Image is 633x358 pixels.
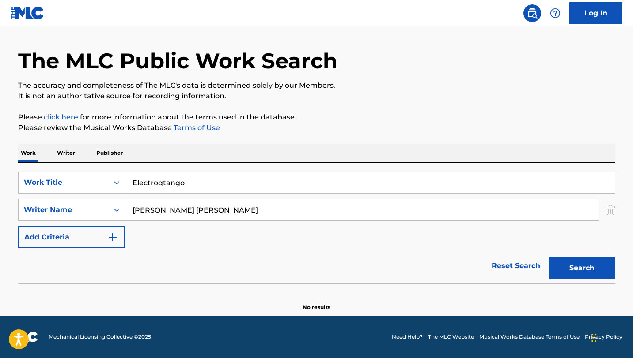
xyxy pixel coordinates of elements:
div: Work Title [24,177,103,188]
iframe: Chat Widget [589,316,633,358]
img: logo [11,332,38,342]
p: It is not an authoritative source for recording information. [18,91,615,101]
span: Mechanical Licensing Collective © 2025 [49,333,151,341]
a: Musical Works Database Terms of Use [479,333,580,341]
div: Help [546,4,564,22]
img: help [550,8,561,19]
p: The accuracy and completeness of The MLC's data is determined solely by our Members. [18,80,615,91]
button: Add Criteria [18,226,125,248]
p: No results [303,293,330,311]
a: Public Search [523,4,541,22]
button: Search [549,257,615,279]
p: Work [18,144,38,162]
p: Please review the Musical Works Database [18,123,615,133]
h1: The MLC Public Work Search [18,48,337,74]
p: Please for more information about the terms used in the database. [18,112,615,123]
img: search [527,8,538,19]
form: Search Form [18,172,615,283]
p: Writer [54,144,78,162]
a: Privacy Policy [585,333,622,341]
a: Reset Search [487,256,545,276]
a: click here [44,113,78,121]
img: Delete Criterion [606,199,615,221]
div: Writer Name [24,205,103,215]
a: Terms of Use [172,123,220,132]
a: Log In [569,2,622,24]
a: The MLC Website [428,333,474,341]
p: Publisher [94,144,125,162]
img: 9d2ae6d4665cec9f34b9.svg [107,232,118,242]
a: Need Help? [392,333,423,341]
div: Drag [591,324,597,351]
img: MLC Logo [11,7,45,19]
